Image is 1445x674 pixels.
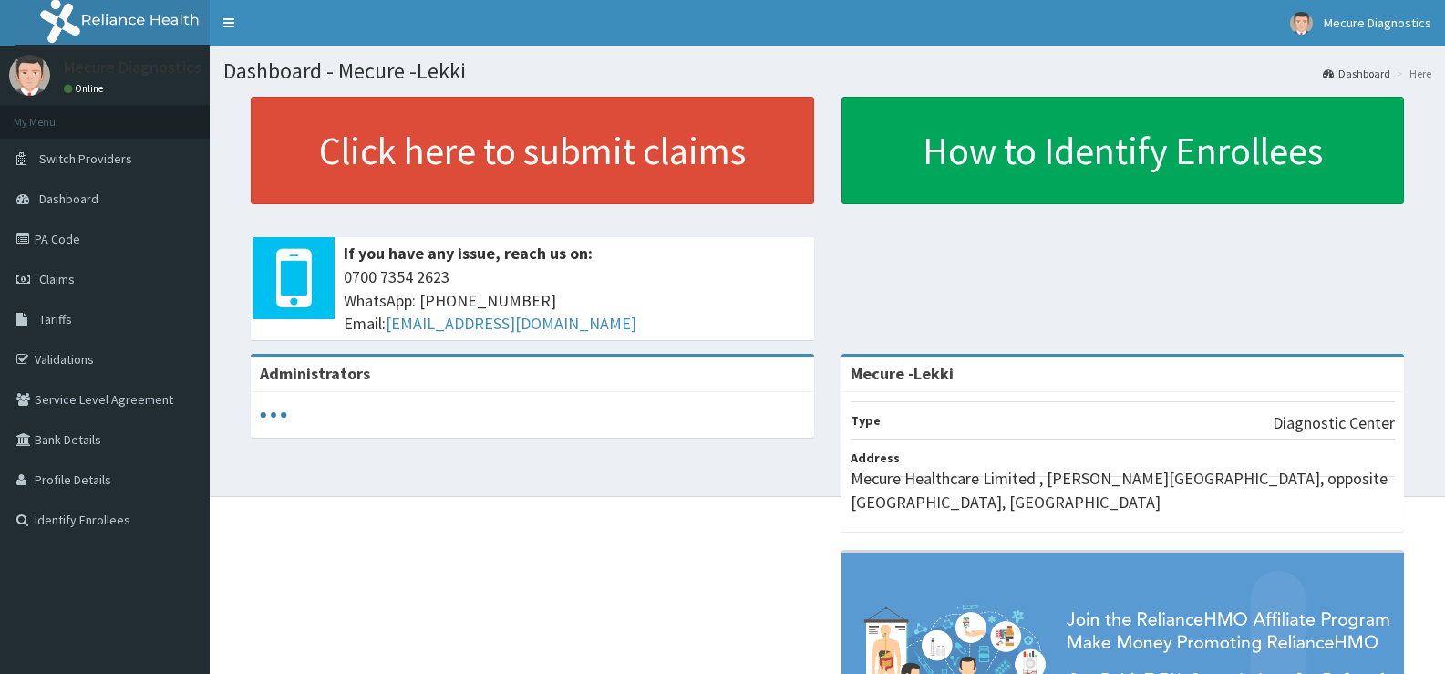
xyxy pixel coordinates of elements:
[223,59,1431,83] h1: Dashboard - Mecure -Lekki
[260,401,287,429] svg: audio-loading
[851,467,1396,513] p: Mecure Healthcare Limited , [PERSON_NAME][GEOGRAPHIC_DATA], opposite [GEOGRAPHIC_DATA], [GEOGRAPH...
[386,313,636,334] a: [EMAIL_ADDRESS][DOMAIN_NAME]
[344,243,593,264] b: If you have any issue, reach us on:
[851,363,954,384] strong: Mecure -Lekki
[64,59,201,76] p: Mecure Diagnostics
[39,191,98,207] span: Dashboard
[841,97,1405,204] a: How to Identify Enrollees
[9,55,50,96] img: User Image
[39,311,72,327] span: Tariffs
[1290,12,1313,35] img: User Image
[64,82,108,95] a: Online
[1273,411,1395,435] p: Diagnostic Center
[851,412,881,429] b: Type
[260,363,370,384] b: Administrators
[344,265,805,336] span: 0700 7354 2623 WhatsApp: [PHONE_NUMBER] Email:
[1324,15,1431,31] span: Mecure Diagnostics
[39,150,132,167] span: Switch Providers
[1392,66,1431,81] li: Here
[251,97,814,204] a: Click here to submit claims
[851,450,900,466] b: Address
[1323,66,1390,81] a: Dashboard
[39,271,75,287] span: Claims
